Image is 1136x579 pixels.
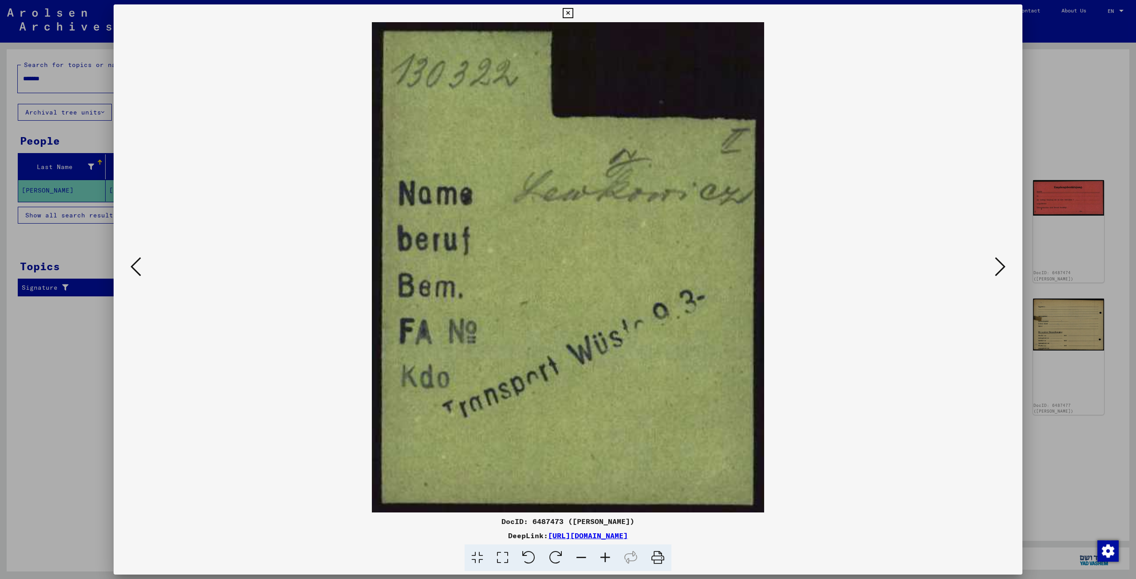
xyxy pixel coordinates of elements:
[144,22,992,512] img: 001.jpg
[1097,540,1119,562] img: Change consent
[548,531,628,540] a: [URL][DOMAIN_NAME]
[1097,540,1118,561] div: Change consent
[114,516,1022,527] div: DocID: 6487473 ([PERSON_NAME])
[114,530,1022,541] div: DeepLink:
